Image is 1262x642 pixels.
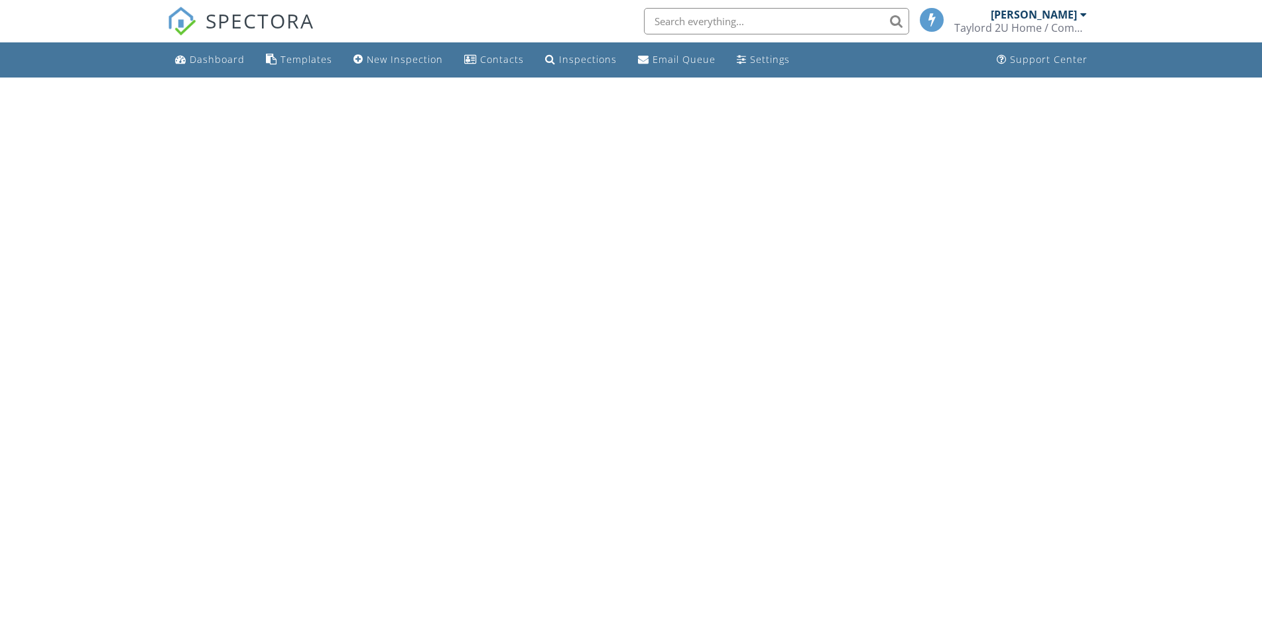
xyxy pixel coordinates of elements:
[750,53,790,66] div: Settings
[540,48,622,72] a: Inspections
[281,53,332,66] div: Templates
[206,7,314,34] span: SPECTORA
[167,7,196,36] img: The Best Home Inspection Software - Spectora
[480,53,524,66] div: Contacts
[167,18,314,46] a: SPECTORA
[991,8,1077,21] div: [PERSON_NAME]
[644,8,909,34] input: Search everything...
[190,53,245,66] div: Dashboard
[653,53,716,66] div: Email Queue
[261,48,338,72] a: Templates
[1010,53,1088,66] div: Support Center
[559,53,617,66] div: Inspections
[731,48,795,72] a: Settings
[348,48,448,72] a: New Inspection
[170,48,250,72] a: Dashboard
[367,53,443,66] div: New Inspection
[954,21,1087,34] div: Taylord 2U Home / Commercial Inspections
[459,48,529,72] a: Contacts
[633,48,721,72] a: Email Queue
[991,48,1093,72] a: Support Center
